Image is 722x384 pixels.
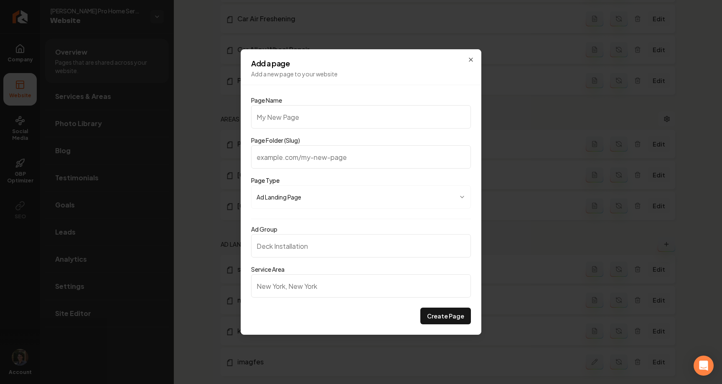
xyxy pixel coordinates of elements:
[251,274,471,298] input: New York, New York
[251,234,471,258] input: Deck Installation
[251,177,280,184] label: Page Type
[251,225,277,233] label: Ad Group
[251,96,282,104] label: Page Name
[251,105,471,129] input: My New Page
[251,60,471,67] h2: Add a page
[251,136,300,144] label: Page Folder (Slug)
[420,308,471,324] button: Create Page
[251,70,471,78] p: Add a new page to your website
[251,265,285,273] label: Service Area
[251,145,471,169] input: example.com/my-new-page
